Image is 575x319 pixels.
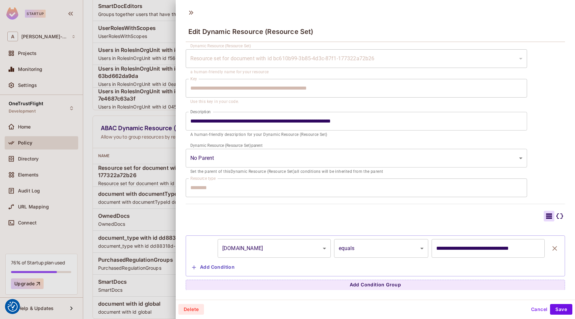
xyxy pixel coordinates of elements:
label: Description [190,109,211,115]
label: Dynamic Resource (Resource Set) [190,43,251,49]
p: Use this key in your code. [190,99,522,105]
p: A human-friendly description for your Dynamic Resource (Resource Set) [190,132,522,138]
button: Add Condition [189,262,237,273]
label: Key [190,76,197,82]
span: Edit Dynamic Resource (Resource Set) [188,28,313,36]
button: Cancel [528,304,550,315]
button: Consent Preferences [8,302,18,312]
div: Without label [186,149,527,167]
div: Without label [186,49,527,68]
button: Delete [178,304,204,315]
img: Revisit consent button [8,302,18,312]
label: Dynamic Resource (Resource Set) parent [190,143,263,148]
button: Save [550,304,572,315]
p: a human-friendly name for your resource [190,69,522,76]
button: Add Condition Group [186,280,565,290]
p: Set the parent of this Dynamic Resource (Resource Set) all conditions will be inherited from the ... [190,168,522,175]
div: equals [334,239,429,258]
div: [DOMAIN_NAME] [218,239,331,258]
label: Resource type [190,175,216,181]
